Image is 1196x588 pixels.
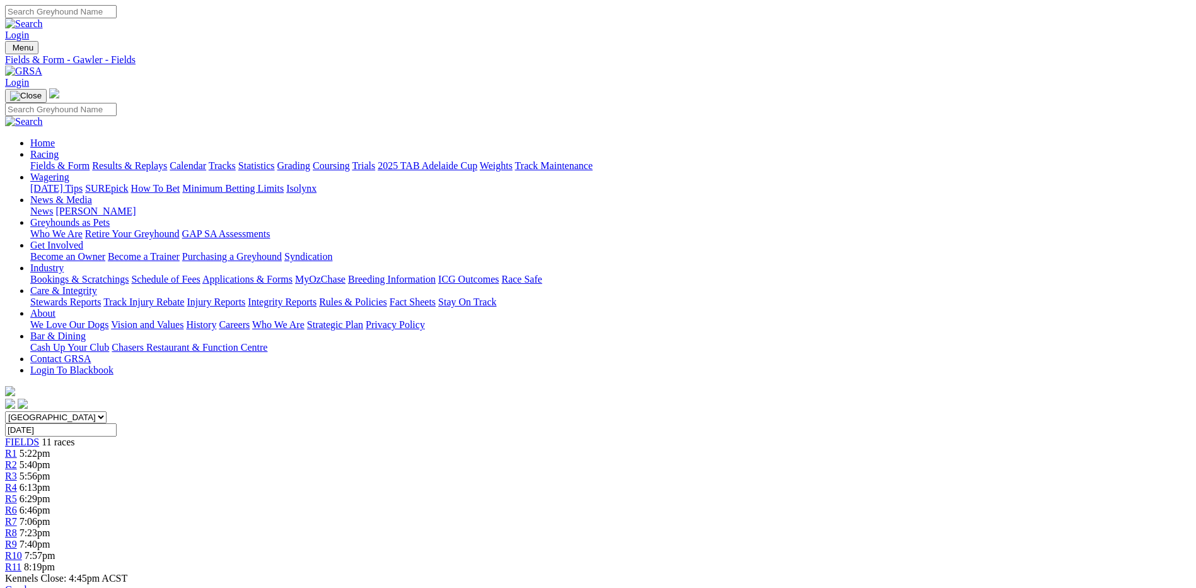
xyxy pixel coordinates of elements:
a: Tracks [209,160,236,171]
a: [DATE] Tips [30,183,83,194]
a: [PERSON_NAME] [55,206,136,216]
a: About [30,308,55,319]
a: Fact Sheets [390,297,436,307]
div: Racing [30,160,1191,172]
a: Who We Are [30,228,83,239]
a: Contact GRSA [30,353,91,364]
a: We Love Our Dogs [30,319,108,330]
span: 7:40pm [20,539,50,550]
a: Statistics [238,160,275,171]
img: twitter.svg [18,399,28,409]
a: Become an Owner [30,251,105,262]
button: Toggle navigation [5,41,38,54]
img: Search [5,18,43,30]
img: logo-grsa-white.png [49,88,59,98]
a: Stewards Reports [30,297,101,307]
a: Stay On Track [438,297,496,307]
img: Close [10,91,42,101]
a: Race Safe [501,274,542,285]
a: R7 [5,516,17,527]
a: News & Media [30,194,92,205]
a: Strategic Plan [307,319,363,330]
a: R11 [5,562,21,572]
a: History [186,319,216,330]
a: Bookings & Scratchings [30,274,129,285]
input: Select date [5,423,117,437]
a: R10 [5,550,22,561]
a: Greyhounds as Pets [30,217,110,228]
a: Chasers Restaurant & Function Centre [112,342,267,353]
a: MyOzChase [295,274,345,285]
span: 5:22pm [20,448,50,459]
a: Login [5,77,29,88]
a: Track Maintenance [515,160,593,171]
a: Minimum Betting Limits [182,183,284,194]
a: Injury Reports [187,297,245,307]
a: R1 [5,448,17,459]
a: Retire Your Greyhound [85,228,180,239]
a: Calendar [170,160,206,171]
div: Wagering [30,183,1191,194]
span: 11 races [42,437,74,447]
a: R9 [5,539,17,550]
a: Login [5,30,29,40]
a: R2 [5,459,17,470]
a: Get Involved [30,240,83,250]
a: Home [30,138,55,148]
a: Syndication [284,251,332,262]
a: R3 [5,471,17,481]
div: Industry [30,274,1191,285]
a: Schedule of Fees [131,274,200,285]
span: 6:46pm [20,505,50,515]
a: Track Injury Rebate [103,297,184,307]
a: News [30,206,53,216]
a: Vision and Values [111,319,183,330]
span: 6:13pm [20,482,50,493]
a: Who We Are [252,319,305,330]
span: R8 [5,527,17,538]
a: R4 [5,482,17,493]
a: Integrity Reports [248,297,316,307]
a: Applications & Forms [202,274,293,285]
span: Menu [13,43,33,52]
a: R5 [5,493,17,504]
a: Wagering [30,172,69,182]
span: 7:23pm [20,527,50,538]
a: Trials [352,160,375,171]
a: Weights [480,160,513,171]
a: Results & Replays [92,160,167,171]
a: Rules & Policies [319,297,387,307]
a: Coursing [313,160,350,171]
span: 5:56pm [20,471,50,481]
div: News & Media [30,206,1191,217]
span: Kennels Close: 4:45pm ACST [5,573,127,584]
a: FIELDS [5,437,39,447]
a: Careers [219,319,250,330]
span: 7:57pm [25,550,55,561]
a: Grading [277,160,310,171]
a: R6 [5,505,17,515]
div: Bar & Dining [30,342,1191,353]
a: GAP SA Assessments [182,228,270,239]
input: Search [5,5,117,18]
a: Racing [30,149,59,160]
div: Get Involved [30,251,1191,262]
img: logo-grsa-white.png [5,386,15,396]
a: Become a Trainer [108,251,180,262]
a: 2025 TAB Adelaide Cup [378,160,477,171]
div: About [30,319,1191,331]
a: Isolynx [286,183,316,194]
a: SUREpick [85,183,128,194]
img: facebook.svg [5,399,15,409]
a: ICG Outcomes [438,274,499,285]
